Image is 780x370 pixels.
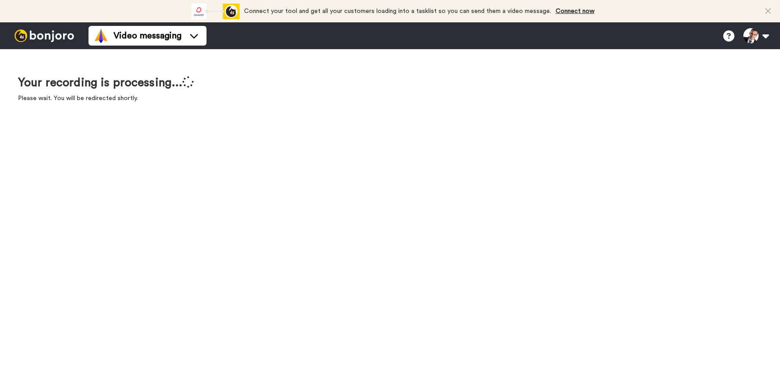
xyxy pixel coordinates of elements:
img: vm-color.svg [94,29,108,43]
div: animation [190,4,240,19]
p: Please wait. You will be redirected shortly. [18,94,194,103]
a: Connect now [556,8,594,14]
span: Connect your tool and get all your customers loading into a tasklist so you can send them a video... [244,8,551,14]
span: Video messaging [114,29,181,42]
img: bj-logo-header-white.svg [11,29,78,42]
h1: Your recording is processing... [18,76,194,89]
